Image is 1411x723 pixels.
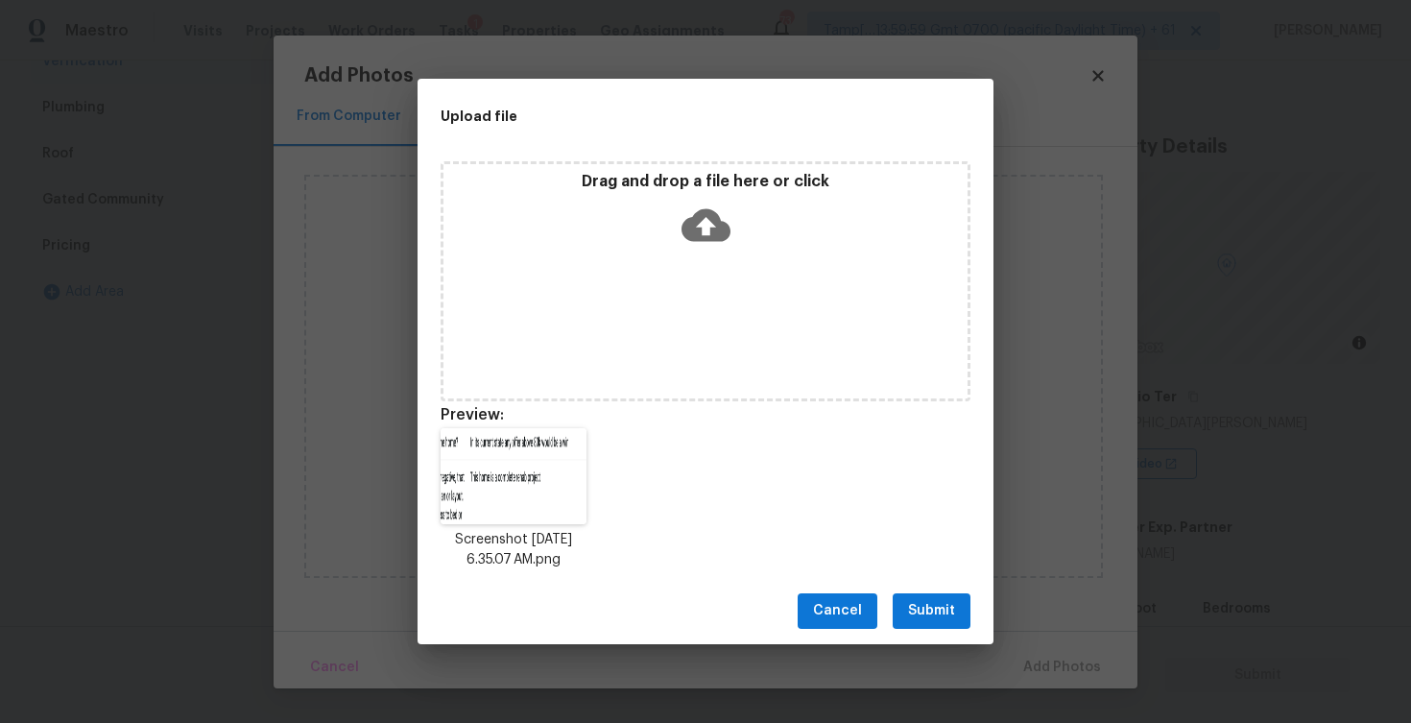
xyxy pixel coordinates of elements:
[441,428,586,524] img: F88477zRD78MpN5Ats+Xvtp85e4ZyREercx3IHnEgAAIgAAIgAAIgAAIgAAIgAAKREXAU4JFlidQgAAIgAAIgAAIgAAIgAAIg...
[443,172,968,192] p: Drag and drop a file here or click
[908,599,955,623] span: Submit
[893,593,970,629] button: Submit
[441,106,884,127] h2: Upload file
[813,599,862,623] span: Cancel
[441,530,586,570] p: Screenshot [DATE] 6.35.07 AM.png
[798,593,877,629] button: Cancel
